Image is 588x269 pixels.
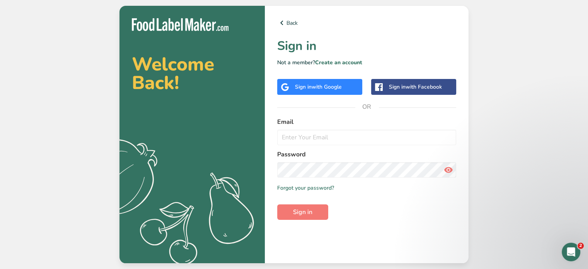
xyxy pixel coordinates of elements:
[277,130,456,145] input: Enter Your Email
[277,58,456,67] p: Not a member?
[312,83,342,91] span: with Google
[295,83,342,91] div: Sign in
[277,204,328,220] button: Sign in
[277,37,456,55] h1: Sign in
[277,117,456,127] label: Email
[389,83,442,91] div: Sign in
[277,184,334,192] a: Forgot your password?
[406,83,442,91] span: with Facebook
[277,18,456,27] a: Back
[562,243,580,261] iframe: Intercom live chat
[355,95,378,118] span: OR
[277,150,456,159] label: Password
[578,243,584,249] span: 2
[293,207,312,217] span: Sign in
[132,55,252,92] h2: Welcome Back!
[132,18,228,31] img: Food Label Maker
[315,59,362,66] a: Create an account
